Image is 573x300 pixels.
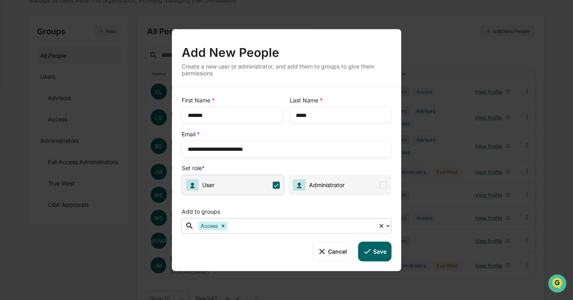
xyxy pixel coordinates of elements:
a: 🖐️Preclearance [5,98,55,113]
div: Create a new user or administrator, and add them to groups to give them permissions [182,63,392,77]
p: How can we help? [8,17,147,30]
div: We're available if you need us! [27,70,102,76]
span: Data Lookup [16,117,51,125]
div: Remove Access [219,221,228,230]
button: Start new chat [137,64,147,74]
div: Add New People [182,39,392,60]
div: Add to groups [182,202,392,218]
div: 🗄️ [58,102,65,109]
span: Preclearance [16,102,52,110]
a: 🗄️Attestations [55,98,103,113]
span: Pylon [80,137,98,143]
span: User [199,181,214,188]
div: 🖐️ [8,102,15,109]
span: Set role [182,165,202,175]
img: User Icon [186,179,199,191]
img: Administrator Icon [293,179,306,191]
span: First Name [182,97,212,104]
span: Email [182,131,197,137]
input: Clear [21,37,133,45]
div: 🔎 [8,118,15,124]
span: Attestations [66,102,100,110]
button: Save [358,242,391,261]
img: 1746055101610-c473b297-6a78-478c-a979-82029cc54cd1 [8,62,23,76]
a: 🔎Data Lookup [5,114,54,128]
div: Start new chat [27,62,132,70]
span: Last Name [290,97,320,104]
span: Administrator [306,181,345,188]
iframe: Open customer support [547,273,569,295]
div: Access [198,221,219,230]
button: Cancel [312,242,352,261]
a: Powered byPylon [57,136,98,143]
